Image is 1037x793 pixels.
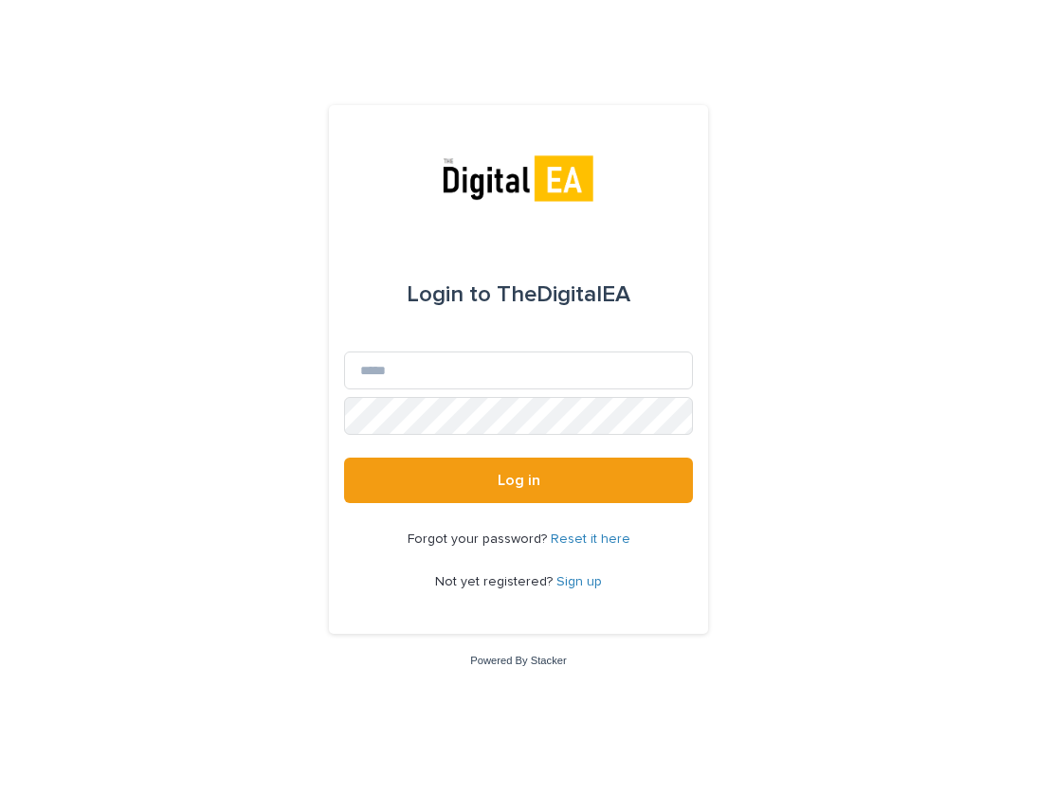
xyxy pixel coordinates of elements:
[470,655,566,666] a: Powered By Stacker
[556,575,602,588] a: Sign up
[407,283,491,306] span: Login to
[344,458,693,503] button: Log in
[435,575,556,588] span: Not yet registered?
[551,532,630,546] a: Reset it here
[437,151,600,207] img: mpnAKsivTWiDOsumdcjk
[407,268,630,321] div: TheDigitalEA
[498,473,540,488] span: Log in
[408,532,551,546] span: Forgot your password?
